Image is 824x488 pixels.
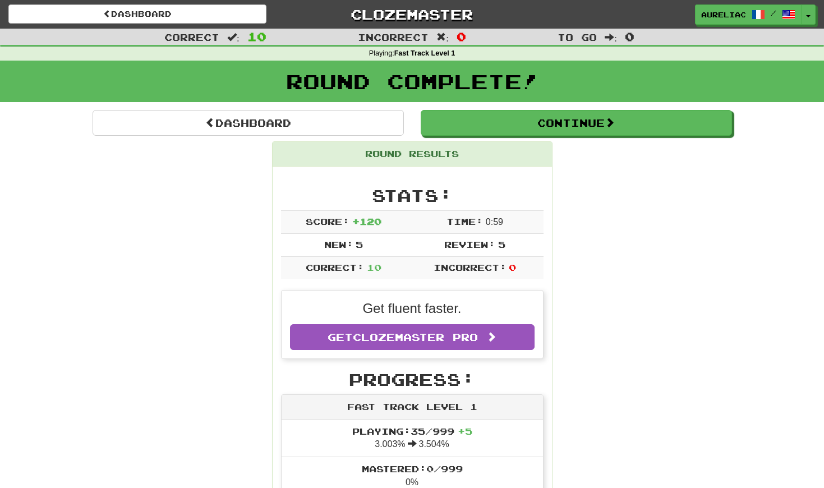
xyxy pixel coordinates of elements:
[247,30,266,43] span: 10
[695,4,802,25] a: aureliac /
[282,395,543,420] div: Fast Track Level 1
[625,30,634,43] span: 0
[281,370,544,389] h2: Progress:
[164,31,219,43] span: Correct
[367,262,381,273] span: 10
[290,324,535,350] a: GetClozemaster Pro
[282,420,543,458] li: 3.003% 3.504%
[421,110,732,136] button: Continue
[273,142,552,167] div: Round Results
[446,216,483,227] span: Time:
[444,239,495,250] span: Review:
[353,331,478,343] span: Clozemaster Pro
[324,239,353,250] span: New:
[558,31,597,43] span: To go
[509,262,516,273] span: 0
[306,216,349,227] span: Score:
[281,186,544,205] h2: Stats:
[771,9,776,17] span: /
[352,426,472,436] span: Playing: 35 / 999
[434,262,507,273] span: Incorrect:
[436,33,449,42] span: :
[605,33,617,42] span: :
[701,10,746,20] span: aureliac
[458,426,472,436] span: + 5
[8,4,266,24] a: Dashboard
[356,239,363,250] span: 5
[227,33,240,42] span: :
[352,216,381,227] span: + 120
[358,31,429,43] span: Incorrect
[394,49,455,57] strong: Fast Track Level 1
[306,262,364,273] span: Correct:
[486,217,503,227] span: 0 : 59
[93,110,404,136] a: Dashboard
[362,463,463,474] span: Mastered: 0 / 999
[4,70,820,93] h1: Round Complete!
[290,299,535,318] p: Get fluent faster.
[457,30,466,43] span: 0
[498,239,505,250] span: 5
[283,4,541,24] a: Clozemaster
